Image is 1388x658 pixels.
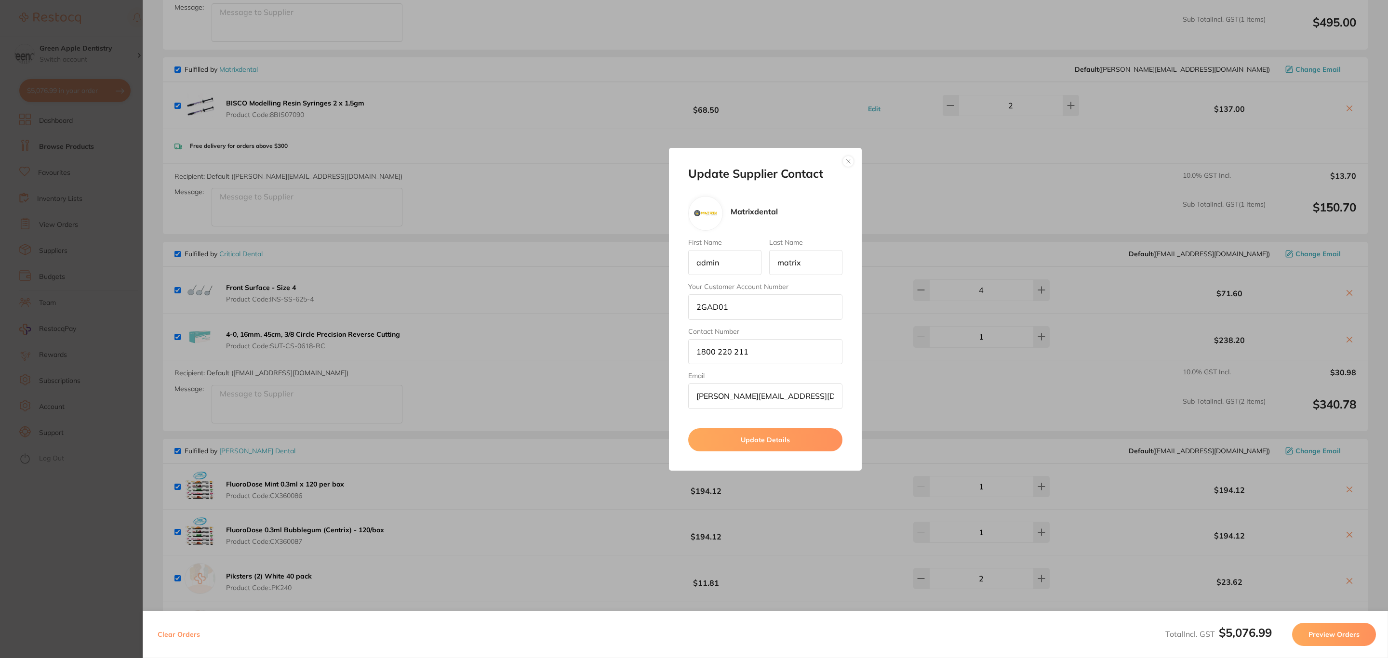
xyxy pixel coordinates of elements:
label: Your Customer Account Number [688,283,842,290]
h2: Update Supplier Contact [688,167,842,181]
b: $5,076.99 [1219,625,1272,640]
label: Last Name [769,238,842,246]
button: Clear Orders [155,623,203,646]
button: Preview Orders [1292,623,1376,646]
span: Total Incl. GST [1165,629,1272,639]
label: First Name [688,238,761,246]
button: Update Details [688,428,842,451]
label: Email [688,372,842,380]
label: Contact Number [688,328,842,335]
img: Matrixdental [694,210,717,216]
p: Matrixdental [731,207,778,216]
